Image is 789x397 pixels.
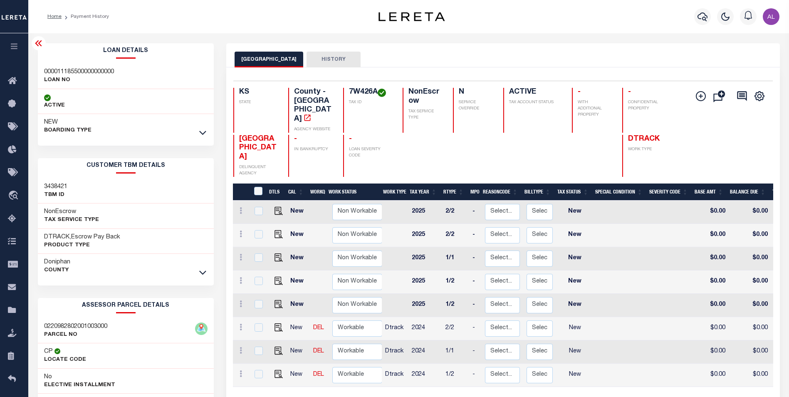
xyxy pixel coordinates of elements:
td: - [469,340,482,364]
th: Tax Status: activate to sort column ascending [554,184,592,201]
td: 2025 [408,294,442,317]
p: CONFIDENTIAL PROPERTY [628,99,667,112]
td: 1/2 [442,364,469,387]
p: BOARDING TYPE [44,127,92,135]
td: New [556,294,594,317]
img: logo-dark.svg [378,12,445,21]
th: WorkQ [307,184,325,201]
h4: 7W426A [349,88,393,97]
a: DEL [313,372,324,377]
td: 2024 [408,340,442,364]
td: $0.00 [729,364,771,387]
td: 2025 [408,224,442,247]
p: TAX ACCOUNT STATUS [509,99,561,106]
td: $0.00 [693,270,729,294]
th: Tax Year: activate to sort column ascending [406,184,440,201]
td: New [287,317,310,340]
td: $0.00 [693,224,729,247]
button: HISTORY [307,52,361,67]
p: TBM ID [44,191,67,199]
th: Balance Due: activate to sort column ascending [727,184,769,201]
li: Payment History [62,13,109,20]
p: DELINQUENT AGENCY [239,164,278,177]
td: $0.00 [729,340,771,364]
td: New [556,364,594,387]
p: County [44,266,70,275]
p: Product Type [44,241,120,250]
span: - [294,135,297,143]
h2: CUSTOMER TBM DETAILS [38,158,214,174]
td: New [556,340,594,364]
td: New [287,247,310,270]
td: $0.00 [693,317,729,340]
h3: 000011185500000000000 [44,68,114,76]
th: Work Type [380,184,406,201]
h3: CP [44,347,53,356]
td: Dtrack [382,364,408,387]
p: Tax Service Type [44,216,99,224]
p: WITH ADDITIONAL PROPERTY [578,99,612,118]
h3: 0220982802001003000 [44,323,107,331]
h3: NEW [44,118,92,127]
th: Severity Code: activate to sort column ascending [646,184,691,201]
span: DTRACK [628,135,660,143]
td: 2024 [408,364,442,387]
span: [GEOGRAPHIC_DATA] [239,135,277,161]
h2: Loan Details [38,43,214,59]
h4: N [459,88,493,97]
td: 2/2 [442,317,469,340]
th: BillType: activate to sort column ascending [521,184,554,201]
td: $0.00 [693,294,729,317]
span: - [349,135,352,143]
h4: County - [GEOGRAPHIC_DATA] [294,88,333,124]
img: svg+xml;base64,PHN2ZyB4bWxucz0iaHR0cDovL3d3dy53My5vcmcvMjAwMC9zdmciIHBvaW50ZXItZXZlbnRzPSJub25lIi... [763,8,779,25]
td: 2025 [408,247,442,270]
td: $0.00 [693,201,729,224]
p: STATE [239,99,278,106]
td: $0.00 [693,247,729,270]
p: TAX ID [349,99,393,106]
a: DEL [313,348,324,354]
td: Dtrack [382,317,408,340]
td: New [556,270,594,294]
p: Elective Installment [44,381,115,390]
th: Special Condition: activate to sort column ascending [592,184,646,201]
h3: 3438421 [44,183,67,191]
td: New [556,224,594,247]
td: $0.00 [729,317,771,340]
td: $0.00 [693,340,729,364]
p: Locate Code [44,356,86,364]
p: IN BANKRUPTCY [294,146,333,153]
td: 2024 [408,317,442,340]
h2: ASSESSOR PARCEL DETAILS [38,298,214,313]
th: Base Amt: activate to sort column ascending [691,184,727,201]
td: - [469,247,482,270]
td: 2025 [408,201,442,224]
td: New [287,270,310,294]
a: DEL [313,325,324,331]
th: ReasonCode: activate to sort column ascending [480,184,521,201]
td: $0.00 [729,294,771,317]
td: 1/2 [442,294,469,317]
td: - [469,201,482,224]
td: $0.00 [729,201,771,224]
th: CAL: activate to sort column ascending [285,184,307,201]
button: [GEOGRAPHIC_DATA] [235,52,303,67]
td: - [469,224,482,247]
td: - [469,270,482,294]
td: New [287,224,310,247]
p: SERVICE OVERRIDE [459,99,493,112]
p: LOAN NO [44,76,114,84]
td: New [287,340,310,364]
td: 1/2 [442,270,469,294]
h3: No [44,373,52,381]
p: TAX SERVICE TYPE [408,109,443,121]
td: New [287,294,310,317]
td: 1/1 [442,247,469,270]
td: - [469,317,482,340]
a: Home [47,14,62,19]
td: New [287,201,310,224]
i: travel_explore [8,191,21,201]
h3: DTRACK,Escrow Pay Back [44,233,120,241]
p: LOAN SEVERITY CODE [349,146,393,159]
